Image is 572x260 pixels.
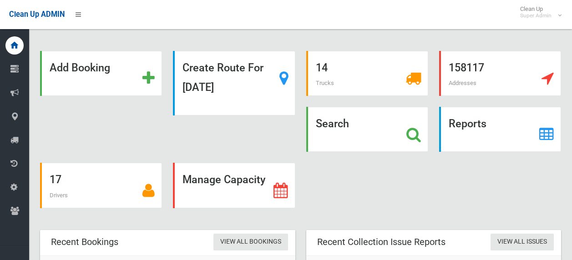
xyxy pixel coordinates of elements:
strong: Add Booking [50,61,110,74]
span: Addresses [449,80,476,86]
strong: Search [316,117,349,130]
header: Recent Collection Issue Reports [306,233,456,251]
strong: 14 [316,61,328,74]
a: Create Route For [DATE] [173,51,295,115]
strong: Create Route For [DATE] [182,61,263,94]
strong: 158117 [449,61,484,74]
span: Trucks [316,80,334,86]
a: View All Issues [491,234,554,250]
a: 17 Drivers [40,163,162,208]
strong: Reports [449,117,486,130]
strong: 17 [50,173,61,186]
span: Clean Up [516,5,561,19]
a: View All Bookings [213,234,288,250]
a: Add Booking [40,51,162,96]
header: Recent Bookings [40,233,129,251]
strong: Manage Capacity [182,173,265,186]
span: Clean Up ADMIN [9,10,65,19]
a: Manage Capacity [173,163,295,208]
span: Drivers [50,192,68,199]
a: Search [306,107,428,152]
a: 14 Trucks [306,51,428,96]
a: Reports [439,107,561,152]
a: 158117 Addresses [439,51,561,96]
small: Super Admin [520,12,552,19]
